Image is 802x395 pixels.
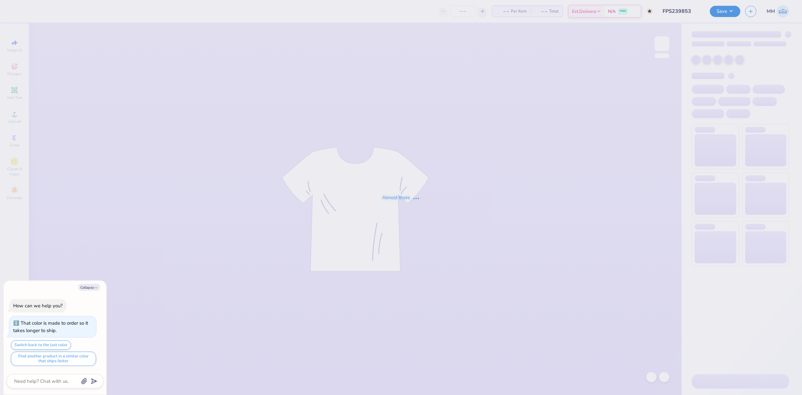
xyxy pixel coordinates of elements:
div: How can we help you? [13,303,63,309]
button: Find another product in a similar color that ships faster [11,352,96,366]
button: Switch back to the last color [11,340,71,350]
button: Collapse [78,284,100,291]
div: Almost there [382,194,420,201]
div: That color is made to order so it takes longer to ship. [13,320,88,334]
